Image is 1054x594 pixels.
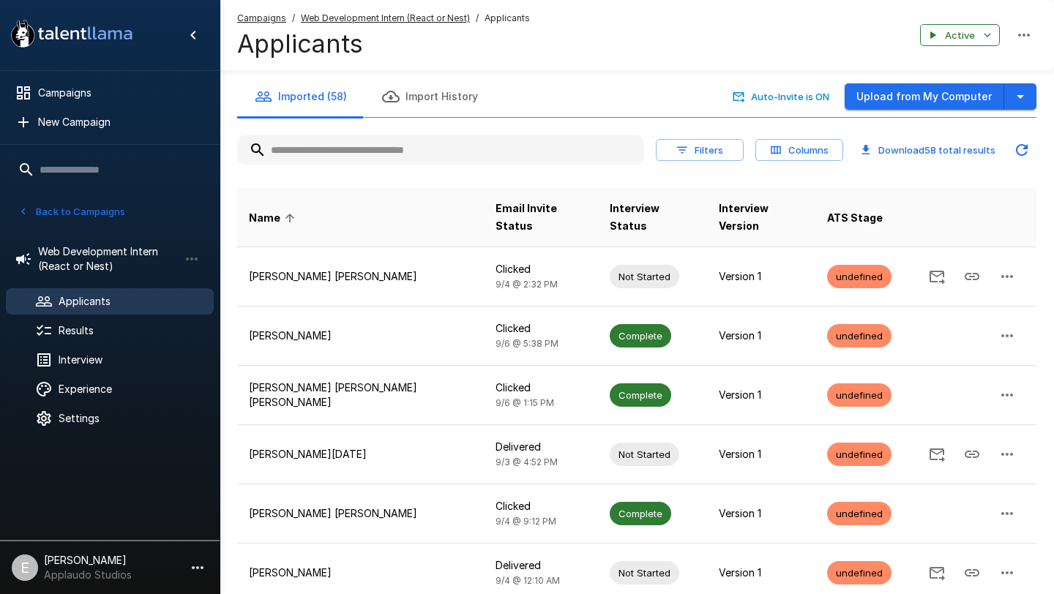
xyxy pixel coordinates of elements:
[496,558,586,573] p: Delivered
[496,200,586,235] span: Email Invite Status
[719,565,804,580] p: Version 1
[730,86,833,108] button: Auto-Invite is ON
[919,269,954,282] span: Send Invitation
[610,388,671,402] span: Complete
[719,328,804,343] p: Version 1
[610,448,679,462] span: Not Started
[719,506,804,521] p: Version 1
[249,328,472,343] p: [PERSON_NAME]
[919,565,954,578] span: Send Invitation
[496,456,558,467] span: 9/3 @ 4:52 PM
[827,209,883,227] span: ATS Stage
[249,565,472,580] p: [PERSON_NAME]
[496,575,560,586] span: 9/4 @ 12:10 AM
[249,380,472,410] p: [PERSON_NAME] [PERSON_NAME] [PERSON_NAME]
[237,12,286,23] u: Campaigns
[855,139,1001,162] button: Download58 total results
[496,516,556,527] span: 9/4 @ 9:12 PM
[827,388,892,402] span: undefined
[496,262,586,277] p: Clicked
[301,12,470,23] u: Web Development Intern (React or Nest)
[610,200,695,235] span: Interview Status
[610,566,679,580] span: Not Started
[845,83,1004,110] button: Upload from My Computer
[827,270,892,284] span: undefined
[719,447,804,462] p: Version 1
[954,447,990,459] span: Copy Interview Link
[919,447,954,459] span: Send Invitation
[954,269,990,282] span: Copy Interview Link
[292,11,295,26] span: /
[755,139,843,162] button: Columns
[496,440,586,454] p: Delivered
[485,11,530,26] span: Applicants
[920,24,1000,47] button: Active
[249,209,299,227] span: Name
[496,279,558,290] span: 9/4 @ 2:32 PM
[827,448,892,462] span: undefined
[1007,135,1036,165] button: Updated Today - 9:35 AM
[610,329,671,343] span: Complete
[719,388,804,402] p: Version 1
[827,507,892,521] span: undefined
[249,506,472,521] p: [PERSON_NAME] [PERSON_NAME]
[237,76,365,117] button: Imported (58)
[610,270,679,284] span: Not Started
[476,11,479,26] span: /
[656,139,744,162] button: Filters
[365,76,496,117] button: Import History
[496,499,586,514] p: Clicked
[610,507,671,521] span: Complete
[237,29,530,59] h4: Applicants
[496,321,586,336] p: Clicked
[719,269,804,284] p: Version 1
[496,380,586,395] p: Clicked
[954,565,990,578] span: Copy Interview Link
[496,397,554,408] span: 9/6 @ 1:15 PM
[719,200,804,235] span: Interview Version
[827,329,892,343] span: undefined
[827,566,892,580] span: undefined
[496,338,558,349] span: 9/6 @ 5:38 PM
[249,269,472,284] p: [PERSON_NAME] [PERSON_NAME]
[249,447,472,462] p: [PERSON_NAME][DATE]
